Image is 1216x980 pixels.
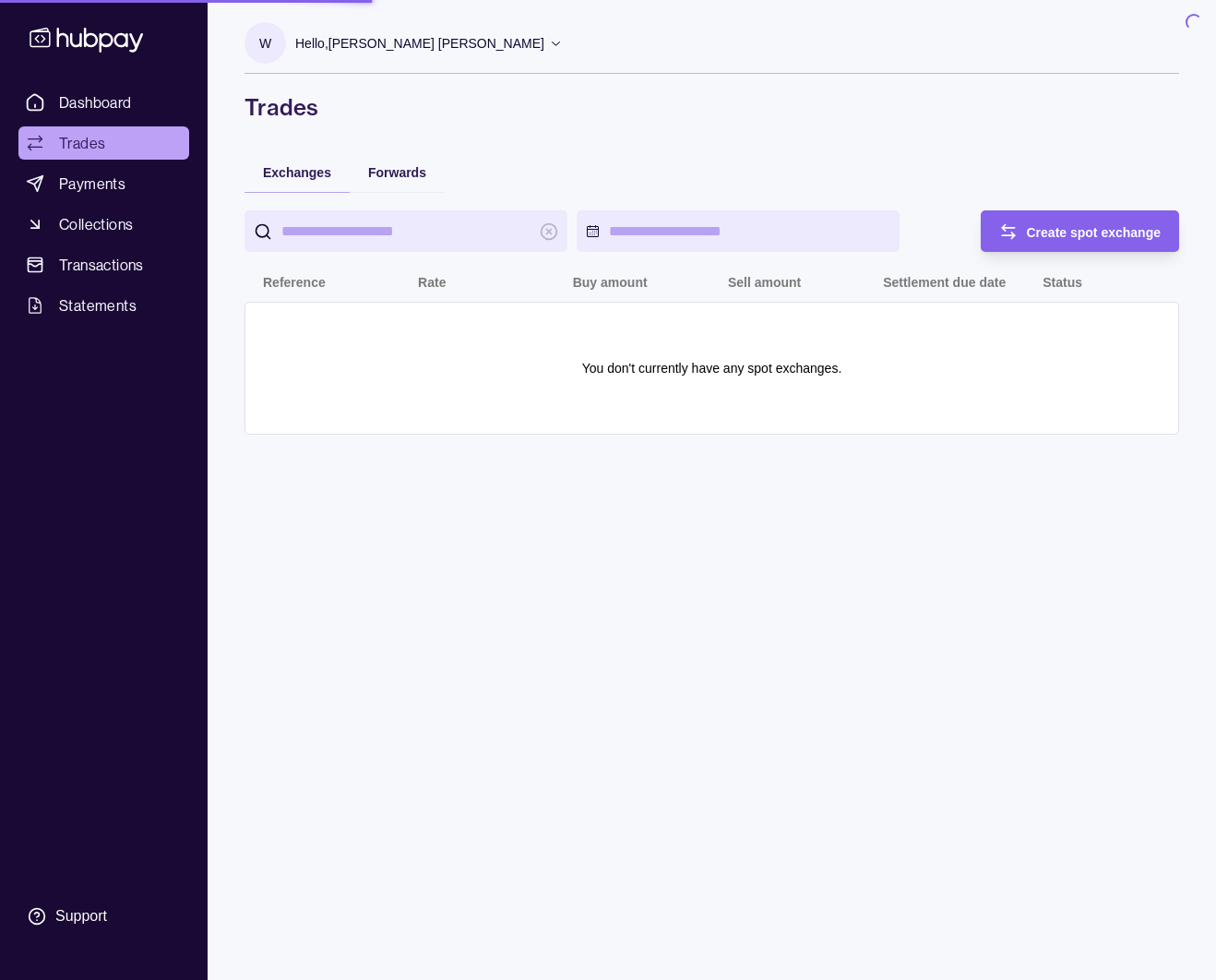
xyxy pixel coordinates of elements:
div: Support [55,906,107,926]
a: Collections [18,208,189,241]
span: Create spot exchange [1027,225,1162,240]
p: Rate [418,275,446,290]
p: Status [1043,275,1082,290]
span: Forwards [368,165,426,180]
input: search [281,210,531,252]
span: Statements [59,294,137,317]
a: Dashboard [18,86,189,119]
p: Sell amount [728,275,801,290]
button: Create spot exchange [981,210,1180,252]
a: Transactions [18,248,189,281]
span: Collections [59,213,133,235]
p: Reference [263,275,326,290]
p: Settlement due date [883,275,1006,290]
p: You don't currently have any spot exchanges. [582,358,842,378]
span: Exchanges [263,165,331,180]
p: Hello, [PERSON_NAME] [PERSON_NAME] [295,33,544,54]
span: Trades [59,132,105,154]
p: Buy amount [573,275,648,290]
h1: Trades [244,92,1179,122]
a: Payments [18,167,189,200]
span: Payments [59,173,125,195]
span: Dashboard [59,91,132,114]
p: W [259,33,271,54]
a: Trades [18,126,189,160]
a: Statements [18,289,189,322]
a: Support [18,897,189,936]
span: Transactions [59,254,144,276]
